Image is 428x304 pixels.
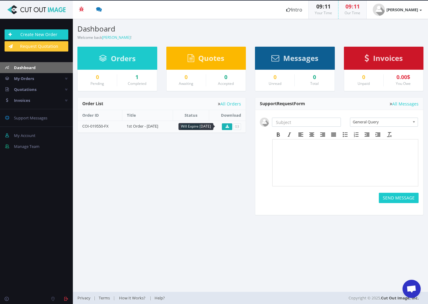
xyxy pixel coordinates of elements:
small: Completed [128,81,146,86]
th: Download [209,110,246,121]
small: Pending [90,81,104,86]
div: Justify [328,131,339,139]
small: Your Time [315,10,332,15]
input: Subject [272,118,341,127]
a: 0 [211,74,241,80]
a: Create New Order [5,29,68,40]
img: user_default.jpg [373,4,385,16]
a: All Orders [218,102,241,106]
a: Invoices [365,57,403,62]
small: Welcome back ! [77,35,131,40]
div: Align left [295,131,306,139]
a: Help? [151,295,168,301]
div: | | | [77,292,308,304]
div: Bold [273,131,284,139]
a: 0 [349,74,379,80]
div: Decrease indent [362,131,372,139]
a: Request Quotation [5,41,68,52]
a: 1st Order - [DATE] [127,123,158,129]
span: Orders [111,53,136,63]
a: Intro [280,1,308,19]
button: SEND MESSAGE [379,193,419,203]
a: [PERSON_NAME] [367,1,428,19]
div: Will Expire [DATE] [178,123,213,130]
div: 0 [299,74,330,80]
h3: Dashboard [77,25,246,33]
small: Accepted [218,81,234,86]
a: Privacy [77,295,93,301]
span: Dashboard [14,65,36,70]
span: My Orders [14,76,34,81]
div: Align right [317,131,328,139]
small: You Owe [396,81,411,86]
a: 0 [171,74,201,80]
div: 0.00$ [388,74,419,80]
a: Open chat [403,280,421,298]
div: Numbered list [351,131,362,139]
a: Quotes [188,57,224,62]
a: Terms [96,295,113,301]
a: Cut Out Image, Inc. [381,295,419,301]
span: Invoices [14,98,30,103]
th: Status [173,110,209,121]
span: Request [277,101,294,106]
small: Unread [269,81,281,86]
span: Quotes [198,53,224,63]
small: Total [310,81,319,86]
span: : [352,3,354,10]
span: : [322,3,324,10]
img: user_default.jpg [260,118,269,127]
span: Support Form [260,101,305,106]
span: Invoices [373,53,403,63]
span: How It Works? [119,295,145,301]
a: Messages [271,57,318,62]
span: 11 [354,3,360,10]
span: Copyright © 2025, [348,295,419,301]
a: 0 [82,74,112,80]
a: COI-019550-FX [82,123,109,129]
small: Unpaid [358,81,370,86]
a: 1 [122,74,152,80]
div: Bullet list [340,131,351,139]
img: Cut Out Image [5,5,68,14]
span: My Account [14,133,36,138]
div: Italic [284,131,295,139]
span: 11 [324,3,331,10]
a: All Messages [390,102,419,106]
strong: [PERSON_NAME] [386,7,418,12]
span: Manage Team [14,144,39,149]
div: Align center [306,131,317,139]
span: 09 [316,3,322,10]
span: Order List [82,101,103,106]
span: General Query [353,118,410,126]
small: Awaiting [179,81,193,86]
a: Orders [99,57,136,62]
th: Title [122,110,173,121]
span: Messages [283,53,318,63]
a: 0 [260,74,290,80]
th: Order ID [78,110,122,121]
a: [PERSON_NAME] [102,35,131,40]
span: Quotations [14,87,36,92]
div: Increase indent [372,131,383,139]
span: Support Messages [14,115,47,121]
span: 09 [345,3,352,10]
iframe: Rich Text Area. Press ALT-F9 for menu. Press ALT-F10 for toolbar. Press ALT-0 for help [273,139,418,186]
a: How It Works? [115,295,149,301]
div: Clear formatting [384,131,395,139]
small: Our Time [345,10,360,15]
